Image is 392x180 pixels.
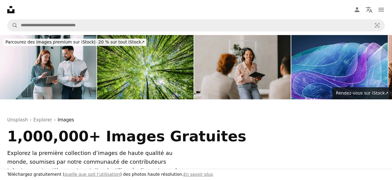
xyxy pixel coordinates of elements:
a: Rendez-vous sur iStock↗ [332,87,392,99]
button: Rechercher sur Unsplash [8,20,18,31]
h3: Téléchargez gratuitement ( ) des photos haute résolution. [7,172,213,178]
button: Langue [363,4,375,16]
span: Rendez-vous sur iStock ↗ [336,91,388,95]
a: En savoir plus [183,172,213,177]
a: Explorer [33,116,52,124]
a: Unsplash [7,116,28,124]
img: Interface de l’assistant de codage IA avec l’esthétique du codage Vibe [291,35,388,99]
img: Réunion d’affaires de groupe dans les bureaux beiges vifs [194,35,291,99]
a: Accueil — Unsplash [7,6,14,13]
a: Images [58,116,74,124]
div: › › [7,116,385,124]
a: Connexion / S’inscrire [351,4,363,16]
div: - 20 % sur tout iStock ↗ [4,39,147,46]
button: Recherche de visuels [370,20,384,31]
h1: 1,000,000+ Images Gratuites [7,128,257,144]
form: Rechercher des visuels sur tout le site [7,19,385,31]
a: quelle que soit l’utilisation [64,172,120,177]
img: Une belle canopée de forêt verdoyante illuminée par la chaude lumière du soleil [97,35,194,99]
span: Parcourez des images premium sur iStock | [5,40,96,44]
button: Menu [375,4,387,16]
